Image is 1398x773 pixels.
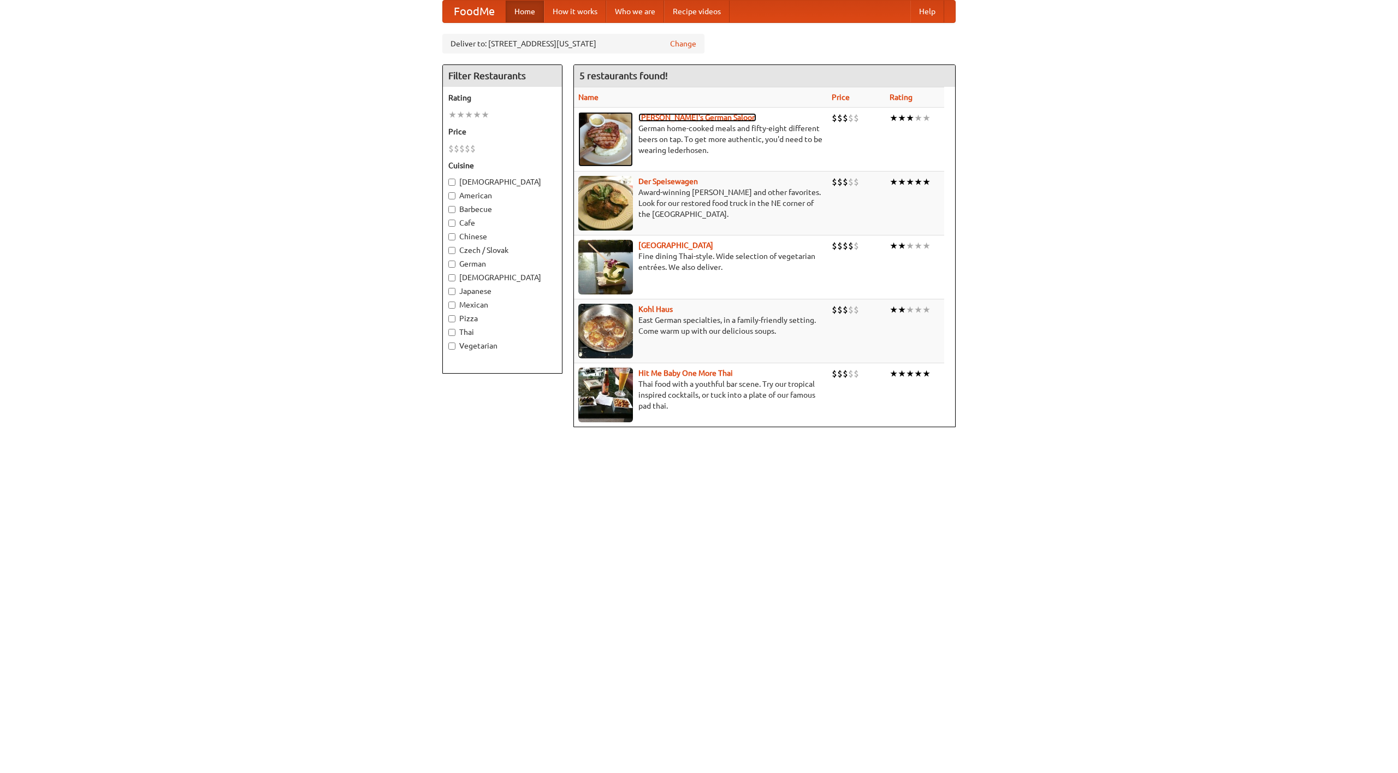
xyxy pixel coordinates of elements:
li: ★ [922,368,931,380]
a: Change [670,38,696,49]
input: Cafe [448,220,455,227]
li: ★ [906,240,914,252]
li: $ [448,143,454,155]
input: Pizza [448,315,455,322]
li: ★ [457,109,465,121]
li: ★ [898,176,906,188]
li: ★ [914,240,922,252]
li: $ [854,240,859,252]
a: FoodMe [443,1,506,22]
li: $ [843,304,848,316]
label: Thai [448,327,556,338]
a: Name [578,93,599,102]
p: German home-cooked meals and fifty-eight different beers on tap. To get more authentic, you'd nee... [578,123,823,156]
li: $ [454,143,459,155]
a: Hit Me Baby One More Thai [638,369,733,377]
a: [GEOGRAPHIC_DATA] [638,241,713,250]
input: [DEMOGRAPHIC_DATA] [448,274,455,281]
a: Help [910,1,944,22]
li: ★ [898,240,906,252]
li: $ [837,112,843,124]
li: $ [843,176,848,188]
li: ★ [890,240,898,252]
label: Pizza [448,313,556,324]
li: $ [848,368,854,380]
a: Home [506,1,544,22]
li: ★ [890,176,898,188]
label: Chinese [448,231,556,242]
li: ★ [898,304,906,316]
li: $ [837,304,843,316]
li: $ [832,368,837,380]
li: $ [459,143,465,155]
h4: Filter Restaurants [443,65,562,87]
label: Mexican [448,299,556,310]
li: ★ [914,304,922,316]
li: ★ [906,112,914,124]
input: Japanese [448,288,455,295]
p: Thai food with a youthful bar scene. Try our tropical inspired cocktails, or tuck into a plate of... [578,379,823,411]
a: [PERSON_NAME]'s German Saloon [638,113,756,122]
li: $ [854,112,859,124]
img: babythai.jpg [578,368,633,422]
p: Award-winning [PERSON_NAME] and other favorites. Look for our restored food truck in the NE corne... [578,187,823,220]
li: $ [837,368,843,380]
li: ★ [898,368,906,380]
h5: Rating [448,92,556,103]
li: ★ [922,176,931,188]
li: ★ [906,304,914,316]
li: ★ [473,109,481,121]
li: ★ [448,109,457,121]
a: Der Speisewagen [638,177,698,186]
a: Who we are [606,1,664,22]
a: Price [832,93,850,102]
li: $ [837,240,843,252]
p: East German specialties, in a family-friendly setting. Come warm up with our delicious soups. [578,315,823,337]
li: $ [837,176,843,188]
li: $ [854,368,859,380]
li: ★ [890,368,898,380]
li: ★ [914,368,922,380]
li: $ [848,304,854,316]
label: American [448,190,556,201]
li: ★ [906,368,914,380]
li: $ [470,143,476,155]
li: $ [843,368,848,380]
li: ★ [481,109,489,121]
li: $ [843,240,848,252]
div: Deliver to: [STREET_ADDRESS][US_STATE] [442,34,704,54]
li: ★ [906,176,914,188]
a: Rating [890,93,913,102]
label: [DEMOGRAPHIC_DATA] [448,272,556,283]
ng-pluralize: 5 restaurants found! [579,70,668,81]
input: German [448,261,455,268]
h5: Cuisine [448,160,556,171]
li: $ [848,240,854,252]
img: speisewagen.jpg [578,176,633,231]
li: ★ [914,176,922,188]
img: esthers.jpg [578,112,633,167]
a: Kohl Haus [638,305,673,314]
li: ★ [890,112,898,124]
li: ★ [922,112,931,124]
li: $ [832,304,837,316]
input: Czech / Slovak [448,247,455,254]
li: $ [832,112,837,124]
li: $ [832,176,837,188]
input: Thai [448,329,455,336]
label: Japanese [448,286,556,297]
label: Cafe [448,217,556,228]
input: [DEMOGRAPHIC_DATA] [448,179,455,186]
h5: Price [448,126,556,137]
input: Mexican [448,302,455,309]
li: ★ [898,112,906,124]
li: $ [843,112,848,124]
input: American [448,192,455,199]
input: Vegetarian [448,343,455,350]
label: German [448,258,556,269]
